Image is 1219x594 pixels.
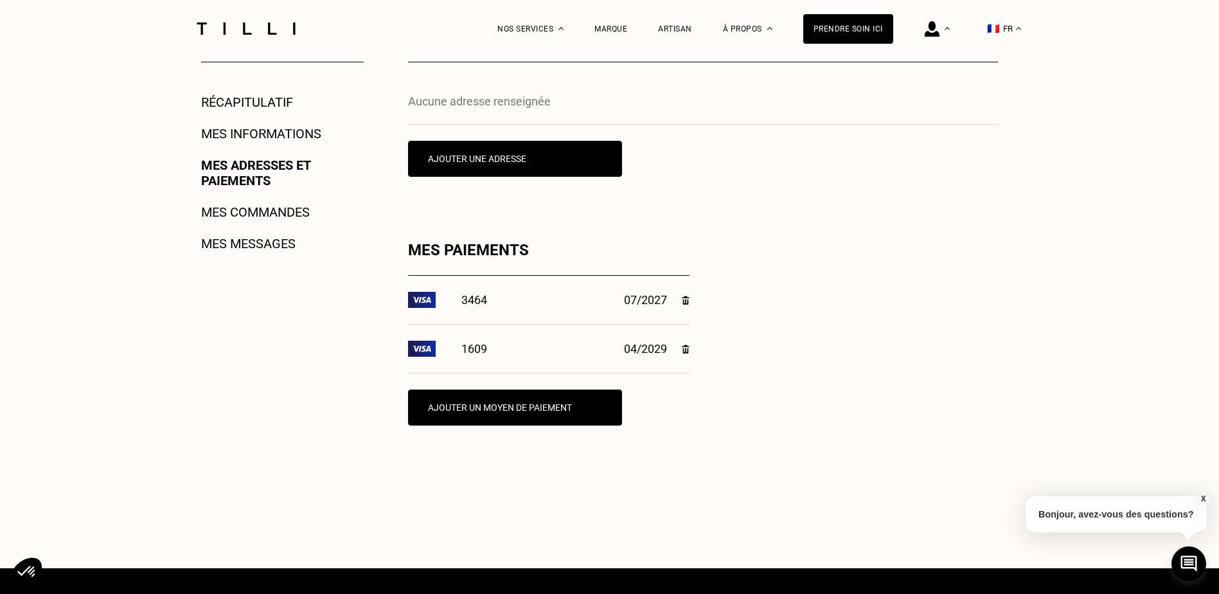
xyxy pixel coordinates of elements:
img: VISA logo [408,292,436,308]
p: Aucune adresse renseignée [408,94,998,108]
span: 🇫🇷 [987,22,1000,35]
a: Mes adresses et paiements [201,157,364,188]
button: Ajouter une adresse [408,141,622,177]
button: Ajouter un moyen de paiement [408,390,622,426]
p: Bonjour, avez-vous des questions? [1026,496,1207,532]
a: Mes informations [201,126,321,141]
img: menu déroulant [1016,27,1021,30]
img: Menu déroulant [558,27,564,30]
div: Mes paiements [408,241,690,276]
a: Mes messages [201,236,296,251]
img: Menu déroulant [945,27,950,30]
div: 04/2029 [624,342,689,355]
div: 07/2027 [624,293,689,307]
a: Prendre soin ici [803,14,893,44]
img: CB logo [408,341,436,357]
a: Artisan [658,24,692,33]
a: Marque [594,24,627,33]
div: 1609 [408,341,488,357]
img: Menu déroulant à propos [767,27,772,30]
a: Mes commandes [201,204,310,220]
div: 3464 [408,292,488,308]
img: Logo du service de couturière Tilli [192,22,300,35]
img: Supprimer la carte [682,296,689,305]
a: Récapitulatif [201,94,293,110]
button: X [1197,492,1209,506]
img: Supprimer la carte [682,345,689,354]
img: icône connexion [925,21,939,37]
